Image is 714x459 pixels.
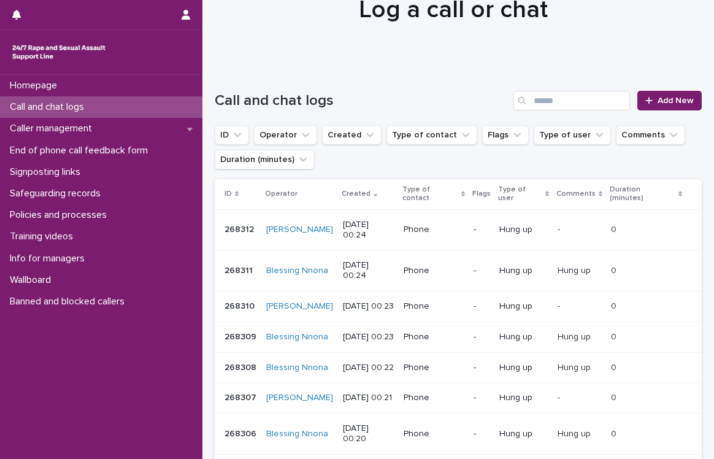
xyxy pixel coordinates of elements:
[474,429,489,439] p: -
[404,429,464,439] p: Phone
[499,429,548,439] p: Hung up
[225,187,232,201] p: ID
[5,253,94,264] p: Info for managers
[611,263,619,276] p: 0
[225,222,256,235] p: 268312
[266,393,333,403] a: [PERSON_NAME]
[266,363,328,373] a: Blessing Nnona
[474,393,489,403] p: -
[266,332,328,342] a: Blessing Nnona
[266,225,333,235] a: [PERSON_NAME]
[499,301,548,312] p: Hung up
[225,426,259,439] p: 268306
[558,263,593,276] p: Hung up
[404,332,464,342] p: Phone
[611,330,619,342] p: 0
[343,332,394,342] p: [DATE] 00:23
[498,183,542,206] p: Type of user
[342,187,370,201] p: Created
[5,274,61,286] p: Wallboard
[558,390,562,403] p: -
[499,393,548,403] p: Hung up
[5,80,67,91] p: Homepage
[474,332,489,342] p: -
[215,250,702,291] tr: 268311268311 Blessing Nnona [DATE] 00:24Phone-Hung upHung upHung up 00
[5,188,110,199] p: Safeguarding records
[343,423,394,444] p: [DATE] 00:20
[215,125,249,145] button: ID
[5,166,90,178] p: Signposting links
[611,426,619,439] p: 0
[215,291,702,322] tr: 268310268310 [PERSON_NAME] [DATE] 00:23Phone-Hung up-- 00
[499,332,548,342] p: Hung up
[5,231,83,242] p: Training videos
[558,426,593,439] p: Hung up
[215,150,315,169] button: Duration (minutes)
[616,125,685,145] button: Comments
[5,101,94,113] p: Call and chat logs
[499,363,548,373] p: Hung up
[343,260,394,281] p: [DATE] 00:24
[558,222,562,235] p: -
[474,266,489,276] p: -
[404,363,464,373] p: Phone
[637,91,702,110] a: Add New
[5,145,158,156] p: End of phone call feedback form
[343,220,394,241] p: [DATE] 00:24
[611,390,619,403] p: 0
[472,187,491,201] p: Flags
[5,123,102,134] p: Caller management
[474,225,489,235] p: -
[404,225,464,235] p: Phone
[266,429,328,439] a: Blessing Nnona
[558,330,593,342] p: Hung up
[610,183,675,206] p: Duration (minutes)
[343,393,394,403] p: [DATE] 00:21
[499,225,548,235] p: Hung up
[474,363,489,373] p: -
[225,330,259,342] p: 268309
[10,40,108,64] img: rhQMoQhaT3yELyF149Cw
[225,390,259,403] p: 268307
[343,301,394,312] p: [DATE] 00:23
[5,296,134,307] p: Banned and blocked callers
[265,187,297,201] p: Operator
[225,299,257,312] p: 268310
[225,360,259,373] p: 268308
[404,301,464,312] p: Phone
[266,301,333,312] a: [PERSON_NAME]
[215,383,702,414] tr: 268307268307 [PERSON_NAME] [DATE] 00:21Phone-Hung up-- 00
[5,209,117,221] p: Policies and processes
[215,352,702,383] tr: 268308268308 Blessing Nnona [DATE] 00:22Phone-Hung upHung upHung up 00
[658,96,694,105] span: Add New
[556,187,596,201] p: Comments
[215,414,702,455] tr: 268306268306 Blessing Nnona [DATE] 00:20Phone-Hung upHung upHung up 00
[343,363,394,373] p: [DATE] 00:22
[611,299,619,312] p: 0
[386,125,477,145] button: Type of contact
[534,125,611,145] button: Type of user
[322,125,382,145] button: Created
[215,92,509,110] h1: Call and chat logs
[404,266,464,276] p: Phone
[215,209,702,250] tr: 268312268312 [PERSON_NAME] [DATE] 00:24Phone-Hung up-- 00
[404,393,464,403] p: Phone
[558,299,562,312] p: -
[215,322,702,352] tr: 268309268309 Blessing Nnona [DATE] 00:23Phone-Hung upHung upHung up 00
[611,360,619,373] p: 0
[254,125,317,145] button: Operator
[499,266,548,276] p: Hung up
[558,360,593,373] p: Hung up
[225,263,255,276] p: 268311
[482,125,529,145] button: Flags
[266,266,328,276] a: Blessing Nnona
[513,91,630,110] input: Search
[611,222,619,235] p: 0
[402,183,458,206] p: Type of contact
[474,301,489,312] p: -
